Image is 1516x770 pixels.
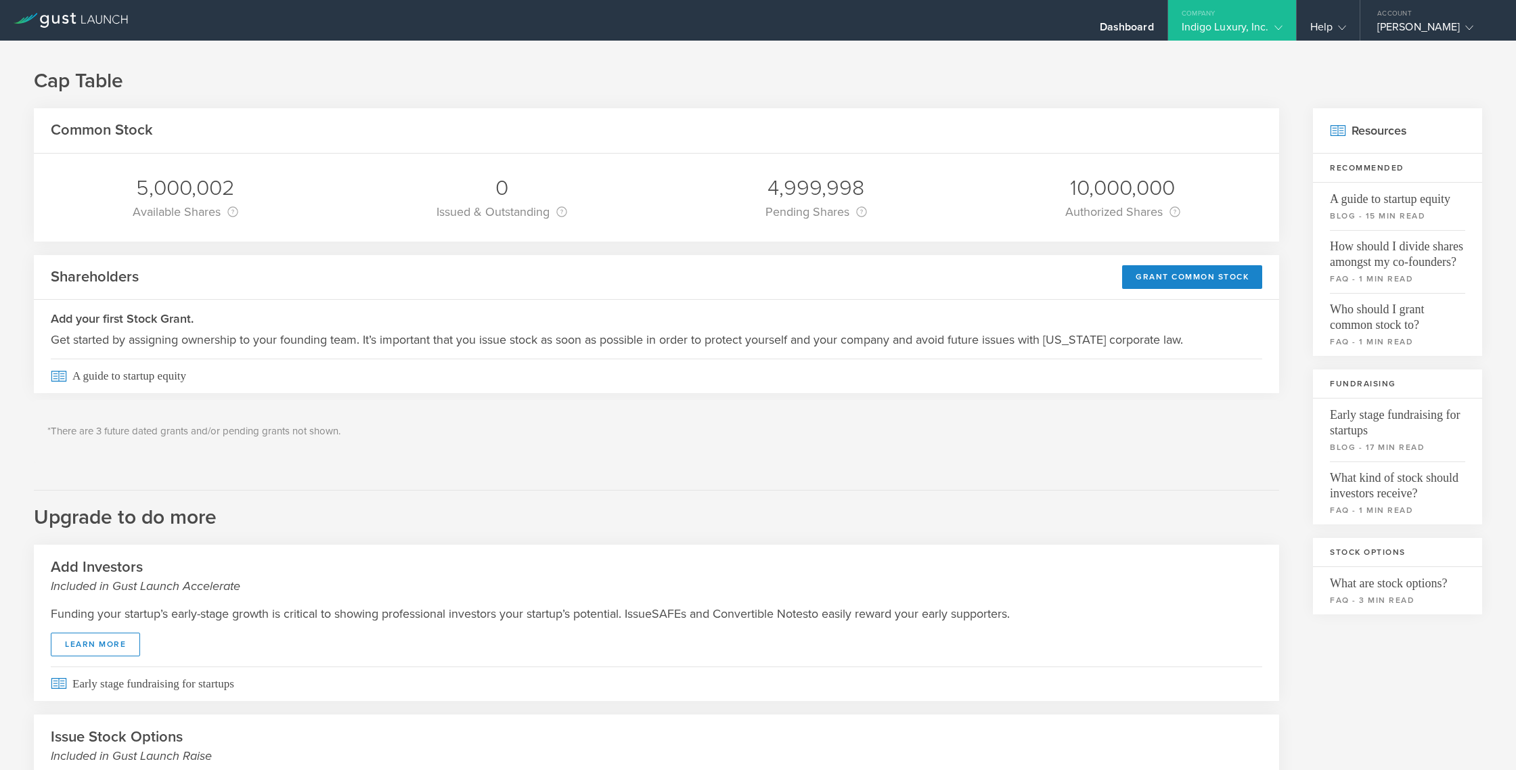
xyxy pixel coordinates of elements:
[1182,20,1283,41] div: Indigo Luxury, Inc.
[1330,399,1465,438] span: Early stage fundraising for startups
[34,666,1279,701] a: Early stage fundraising for startups
[51,747,1262,765] small: Included in Gust Launch Raise
[34,68,1482,95] h1: Cap Table
[1330,441,1465,453] small: blog - 17 min read
[1065,174,1180,202] div: 10,000,000
[51,359,1262,393] span: A guide to startup equity
[437,202,567,221] div: Issued & Outstanding
[1122,265,1262,289] div: Grant Common Stock
[1313,538,1482,567] h3: Stock Options
[1313,154,1482,183] h3: Recommended
[1377,20,1492,41] div: [PERSON_NAME]
[1313,399,1482,461] a: Early stage fundraising for startupsblog - 17 min read
[133,202,238,221] div: Available Shares
[1313,293,1482,356] a: Who should I grant common stock to?faq - 1 min read
[47,424,1266,439] p: *There are 3 future dated grants and/or pending grants not shown.
[1313,183,1482,230] a: A guide to startup equityblog - 15 min read
[437,174,567,202] div: 0
[1330,567,1465,591] span: What are stock options?
[51,558,1262,595] h2: Add Investors
[1330,273,1465,285] small: faq - 1 min read
[1330,461,1465,501] span: What kind of stock should investors receive?
[34,490,1279,531] h2: Upgrade to do more
[1065,202,1180,221] div: Authorized Shares
[1313,369,1482,399] h3: Fundraising
[1313,230,1482,293] a: How should I divide shares amongst my co-founders?faq - 1 min read
[1313,461,1482,524] a: What kind of stock should investors receive?faq - 1 min read
[1330,594,1465,606] small: faq - 3 min read
[1313,567,1482,614] a: What are stock options?faq - 3 min read
[1330,336,1465,348] small: faq - 1 min read
[1330,293,1465,333] span: Who should I grant common stock to?
[51,577,1262,595] small: Included in Gust Launch Accelerate
[1330,504,1465,516] small: faq - 1 min read
[1313,108,1482,154] h2: Resources
[51,267,139,287] h2: Shareholders
[765,202,867,221] div: Pending Shares
[51,310,1262,327] h3: Add your first Stock Grant.
[51,605,1262,622] p: Funding your startup’s early-stage growth is critical to showing professional investors your star...
[51,666,1262,701] span: Early stage fundraising for startups
[51,727,1262,765] h2: Issue Stock Options
[652,605,808,622] span: SAFEs and Convertible Notes
[1330,183,1465,207] span: A guide to startup equity
[34,359,1279,393] a: A guide to startup equity
[133,174,238,202] div: 5,000,002
[51,331,1262,348] p: Get started by assigning ownership to your founding team. It’s important that you issue stock as ...
[51,120,153,140] h2: Common Stock
[1100,20,1154,41] div: Dashboard
[51,633,140,656] a: learn more
[1330,210,1465,222] small: blog - 15 min read
[1330,230,1465,270] span: How should I divide shares amongst my co-founders?
[765,174,867,202] div: 4,999,998
[1310,20,1346,41] div: Help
